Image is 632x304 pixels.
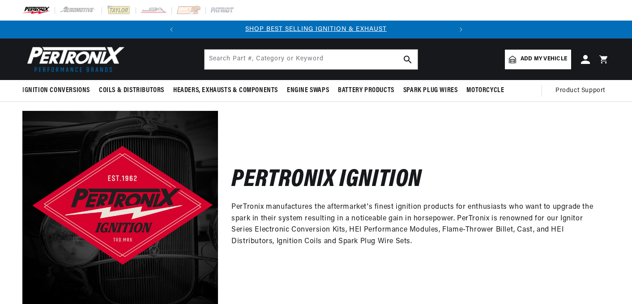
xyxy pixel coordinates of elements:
div: 1 of 2 [180,25,452,34]
span: Engine Swaps [287,86,329,95]
a: SHOP BEST SELLING IGNITION & EXHAUST [245,26,387,33]
span: Spark Plug Wires [403,86,458,95]
input: Search Part #, Category or Keyword [205,50,418,69]
span: Product Support [555,86,605,96]
button: Translation missing: en.sections.announcements.next_announcement [452,21,470,38]
summary: Product Support [555,80,610,101]
h2: Pertronix Ignition [231,170,422,191]
span: Ignition Conversions [22,86,90,95]
a: Add my vehicle [505,50,571,69]
summary: Ignition Conversions [22,80,94,101]
summary: Spark Plug Wires [399,80,462,101]
p: PerTronix manufactures the aftermarket's finest ignition products for enthusiasts who want to upg... [231,202,596,247]
summary: Motorcycle [462,80,508,101]
span: Headers, Exhausts & Components [173,86,278,95]
summary: Engine Swaps [282,80,333,101]
span: Coils & Distributors [99,86,164,95]
span: Motorcycle [466,86,504,95]
div: Announcement [180,25,452,34]
span: Add my vehicle [521,55,567,63]
summary: Headers, Exhausts & Components [169,80,282,101]
button: Translation missing: en.sections.announcements.previous_announcement [162,21,180,38]
img: Pertronix [22,44,125,75]
span: Battery Products [338,86,394,95]
summary: Coils & Distributors [94,80,169,101]
button: search button [398,50,418,69]
summary: Battery Products [333,80,399,101]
